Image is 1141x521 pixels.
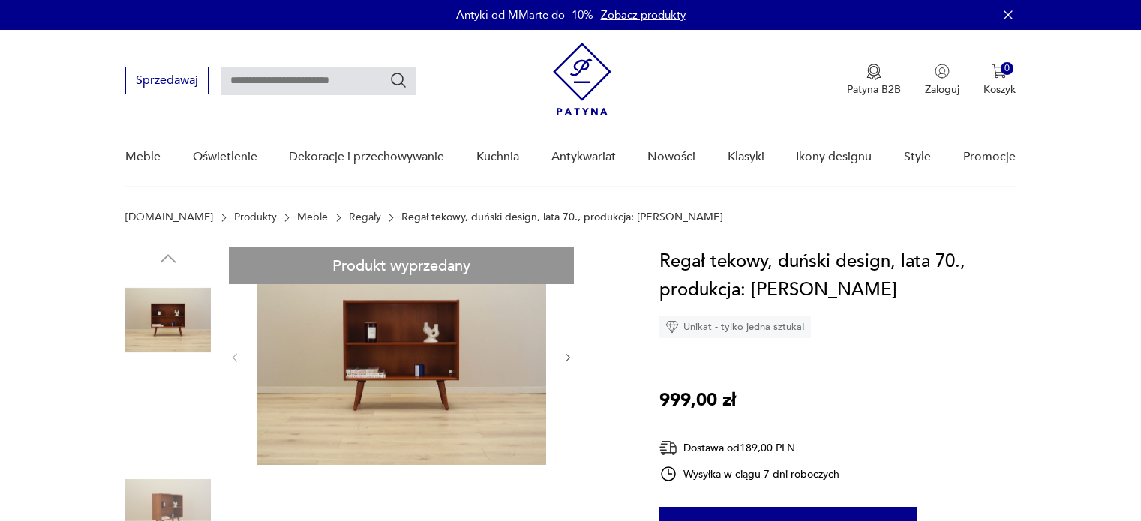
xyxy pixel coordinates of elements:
h1: Regał tekowy, duński design, lata 70., produkcja: [PERSON_NAME] [659,247,1016,304]
div: 0 [1001,62,1013,75]
button: Szukaj [389,71,407,89]
img: Zdjęcie produktu Regał tekowy, duński design, lata 70., produkcja: Dania [125,277,211,363]
a: Zobacz produkty [601,7,686,22]
a: Ikona medaluPatyna B2B [847,64,901,97]
a: Ikony designu [796,128,872,186]
p: Zaloguj [925,82,959,97]
a: Meble [125,128,161,186]
img: Patyna - sklep z meblami i dekoracjami vintage [553,43,611,115]
a: Promocje [963,128,1016,186]
button: Patyna B2B [847,64,901,97]
p: Regał tekowy, duński design, lata 70., produkcja: [PERSON_NAME] [401,211,723,223]
img: Ikona koszyka [992,64,1007,79]
img: Ikona dostawy [659,439,677,457]
a: Oświetlenie [193,128,257,186]
a: Antykwariat [551,128,616,186]
img: Ikona medalu [866,64,881,80]
p: Antyki od MMarte do -10% [456,7,593,22]
div: Dostawa od 189,00 PLN [659,439,839,457]
img: Ikonka użytkownika [935,64,950,79]
div: Unikat - tylko jedna sztuka! [659,316,811,338]
a: Nowości [647,128,695,186]
p: 999,00 zł [659,386,736,415]
a: Kuchnia [476,128,519,186]
p: Koszyk [983,82,1016,97]
a: Regały [349,211,381,223]
a: Style [904,128,931,186]
a: Meble [297,211,328,223]
div: Wysyłka w ciągu 7 dni roboczych [659,465,839,483]
button: 0Koszyk [983,64,1016,97]
a: Produkty [234,211,277,223]
a: [DOMAIN_NAME] [125,211,213,223]
a: Dekoracje i przechowywanie [289,128,444,186]
a: Klasyki [728,128,764,186]
img: Zdjęcie produktu Regał tekowy, duński design, lata 70., produkcja: Dania [257,247,546,465]
button: Zaloguj [925,64,959,97]
a: Sprzedawaj [125,76,209,87]
img: Ikona diamentu [665,320,679,334]
button: Sprzedawaj [125,67,209,94]
div: Produkt wyprzedany [229,247,574,284]
p: Patyna B2B [847,82,901,97]
img: Zdjęcie produktu Regał tekowy, duński design, lata 70., produkcja: Dania [125,373,211,459]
